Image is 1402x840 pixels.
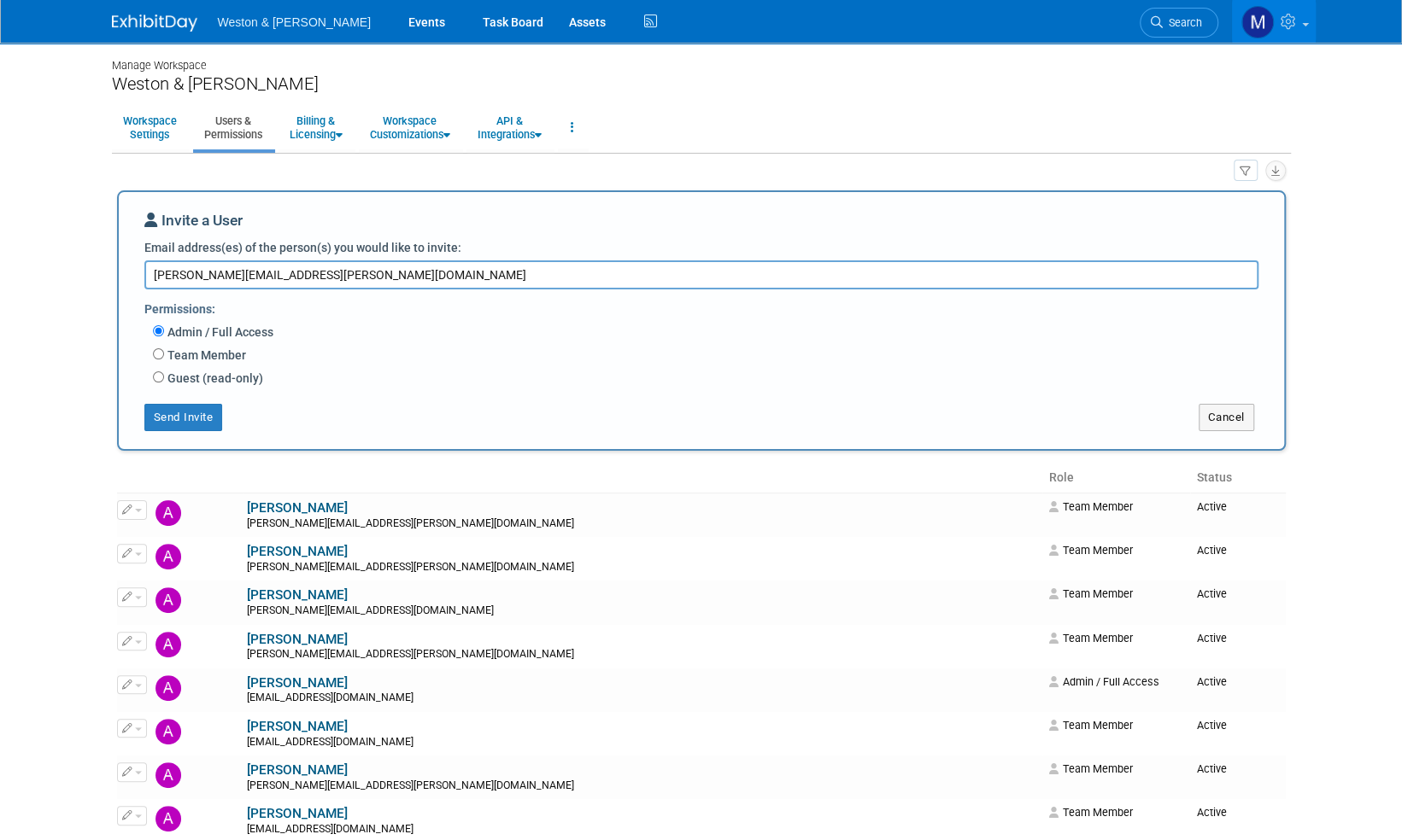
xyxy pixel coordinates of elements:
a: [PERSON_NAME] [247,719,348,734]
label: Admin / Full Access [164,324,273,341]
div: Weston & [PERSON_NAME] [112,73,1291,95]
div: [EMAIL_ADDRESS][DOMAIN_NAME] [247,736,1039,750]
a: [PERSON_NAME] [247,544,348,559]
img: Alexandra Gaspar [155,587,181,613]
div: [PERSON_NAME][EMAIL_ADDRESS][DOMAIN_NAME] [247,604,1039,618]
label: Guest (read-only) [164,370,263,387]
span: Active [1197,719,1227,732]
a: [PERSON_NAME] [247,675,348,691]
a: [PERSON_NAME] [247,587,348,603]
span: Active [1197,762,1227,775]
label: Email address(es) of the person(s) you would like to invite: [144,239,461,256]
span: Team Member [1049,544,1133,557]
div: [PERSON_NAME][EMAIL_ADDRESS][PERSON_NAME][DOMAIN_NAME] [247,648,1039,662]
a: [PERSON_NAME] [247,806,348,821]
span: Team Member [1049,806,1133,819]
img: Andrew Reid [155,762,181,788]
button: Cancel [1199,404,1254,431]
span: Active [1197,675,1227,688]
img: ExhibitDay [112,15,197,32]
a: WorkspaceCustomizations [359,107,461,149]
img: Alex Simpson [155,544,181,569]
a: [PERSON_NAME] [247,632,348,647]
span: Team Member [1049,587,1133,600]
span: Active [1197,587,1227,600]
span: Team Member [1049,500,1133,513]
label: Team Member [164,347,246,364]
span: Weston & [PERSON_NAME] [218,15,371,29]
div: Manage Workspace [112,43,1291,73]
span: Team Member [1049,719,1133,732]
img: Amy Patton [155,719,181,744]
img: Andrew Walker [155,806,181,831]
img: Aaron Kearnan [155,500,181,526]
a: Search [1140,8,1218,38]
div: Invite a User [144,210,1258,239]
a: API &Integrations [466,107,553,149]
span: Team Member [1049,632,1133,645]
th: Status [1190,464,1286,493]
div: [EMAIL_ADDRESS][DOMAIN_NAME] [247,691,1039,705]
span: Active [1197,632,1227,645]
span: Search [1163,16,1202,29]
span: Team Member [1049,762,1133,775]
div: [PERSON_NAME][EMAIL_ADDRESS][PERSON_NAME][DOMAIN_NAME] [247,561,1039,575]
div: [EMAIL_ADDRESS][DOMAIN_NAME] [247,823,1039,837]
button: Send Invite [144,404,223,431]
span: Active [1197,806,1227,819]
a: Users &Permissions [193,107,273,149]
a: WorkspaceSettings [112,107,188,149]
th: Role [1042,464,1190,493]
span: Active [1197,500,1227,513]
span: Admin / Full Access [1049,675,1159,688]
img: Amelia Smith [155,675,181,701]
div: [PERSON_NAME][EMAIL_ADDRESS][PERSON_NAME][DOMAIN_NAME] [247,779,1039,793]
div: [PERSON_NAME][EMAIL_ADDRESS][PERSON_NAME][DOMAIN_NAME] [247,517,1039,531]
img: Allie Goldberg [155,632,181,657]
div: Permissions: [144,294,1271,322]
span: Active [1197,544,1227,557]
a: [PERSON_NAME] [247,762,348,778]
img: Mary Ann Trujillo [1241,6,1274,38]
a: [PERSON_NAME] [247,500,348,516]
a: Billing &Licensing [279,107,354,149]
